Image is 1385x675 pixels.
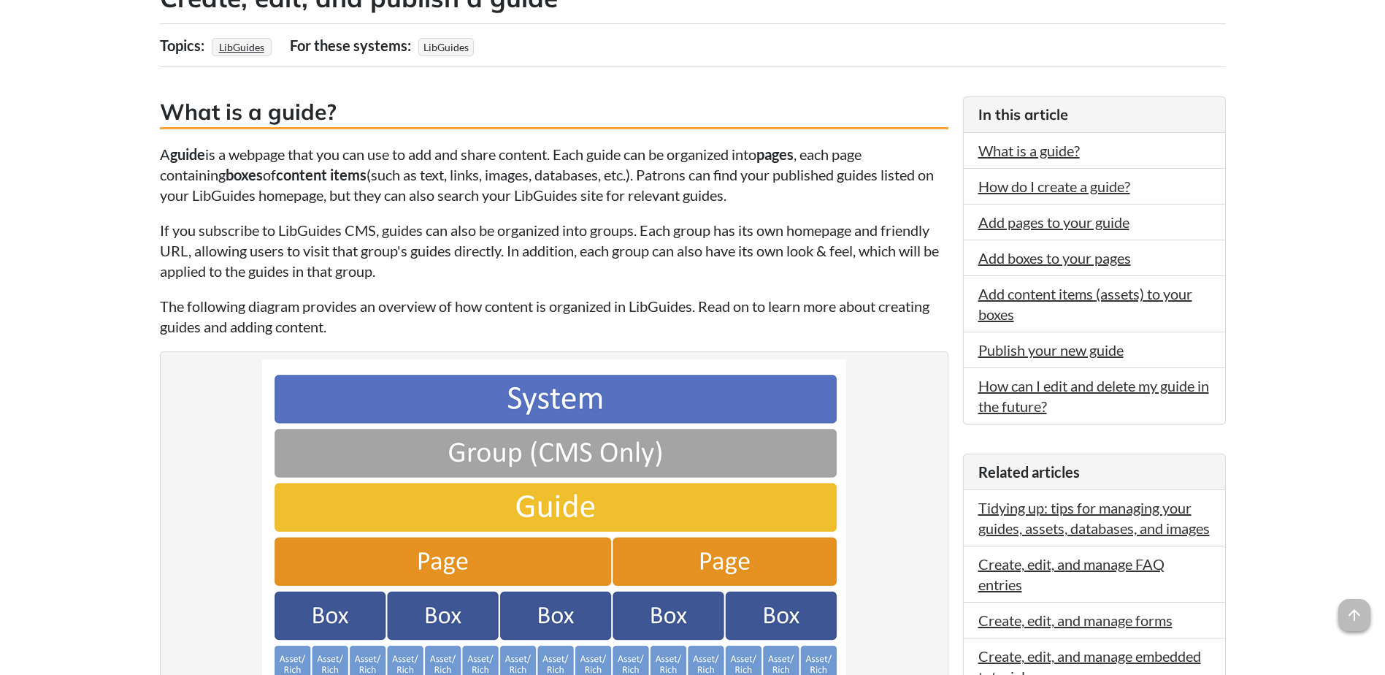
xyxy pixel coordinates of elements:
[1338,599,1370,631] span: arrow_upward
[276,166,367,183] strong: content items
[978,499,1210,537] a: Tidying up: tips for managing your guides, assets, databases, and images
[978,341,1124,359] a: Publish your new guide
[978,178,1130,195] a: How do I create a guide?
[978,463,1080,481] span: Related articles
[160,31,208,59] div: Topics:
[978,285,1192,323] a: Add content items (assets) to your boxes
[418,38,474,56] span: LibGuides
[217,37,266,58] a: LibGuides
[756,145,794,163] strong: pages
[978,611,1173,629] a: Create, edit, and manage forms
[160,144,948,205] p: A is a webpage that you can use to add and share content. Each guide can be organized into , each...
[978,249,1131,267] a: Add boxes to your pages
[160,220,948,281] p: If you subscribe to LibGuides CMS, guides can also be organized into groups. Each group has its o...
[160,296,948,337] p: The following diagram provides an overview of how content is organized in LibGuides. Read on to l...
[226,166,263,183] strong: boxes
[978,377,1209,415] a: How can I edit and delete my guide in the future?
[978,142,1080,159] a: What is a guide?
[290,31,415,59] div: For these systems:
[978,104,1211,125] h3: In this article
[1338,600,1370,618] a: arrow_upward
[160,96,948,129] h3: What is a guide?
[170,145,205,163] strong: guide
[978,213,1129,231] a: Add pages to your guide
[978,555,1165,593] a: Create, edit, and manage FAQ entries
